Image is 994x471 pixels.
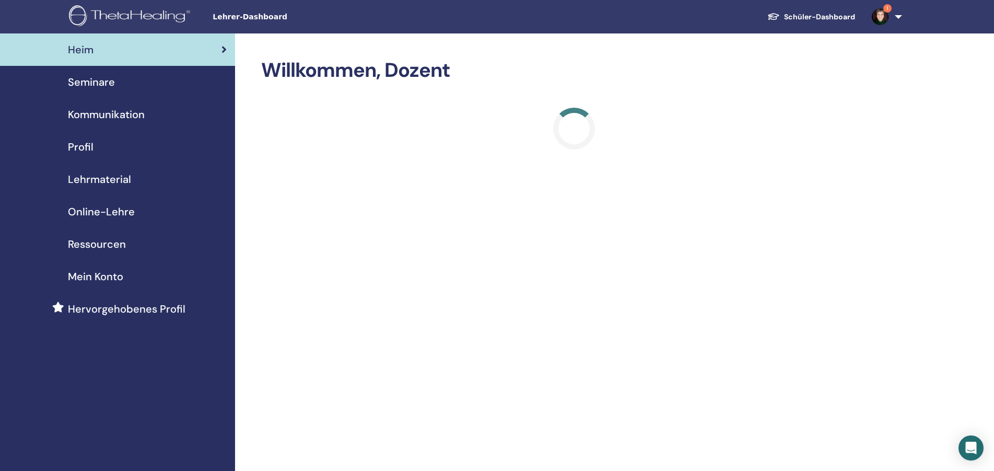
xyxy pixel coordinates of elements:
[68,139,93,155] span: Profil
[213,12,369,22] span: Lehrer-Dashboard
[68,74,115,90] span: Seminare
[68,204,135,220] span: Online-Lehre
[261,59,886,83] h2: Willkommen, Dozent
[68,269,123,284] span: Mein Konto
[68,171,131,187] span: Lehrmaterial
[767,12,780,21] img: graduation-cap-white.svg
[68,236,126,252] span: Ressourcen
[883,4,892,13] span: 1
[68,42,93,58] span: Heim
[759,7,863,27] a: Schüler-Dashboard
[69,5,194,29] img: logo.png
[68,107,145,122] span: Kommunikation
[958,435,984,461] div: Open Intercom Messenger
[68,301,185,317] span: Hervorgehobenes Profil
[872,8,888,25] img: default.jpg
